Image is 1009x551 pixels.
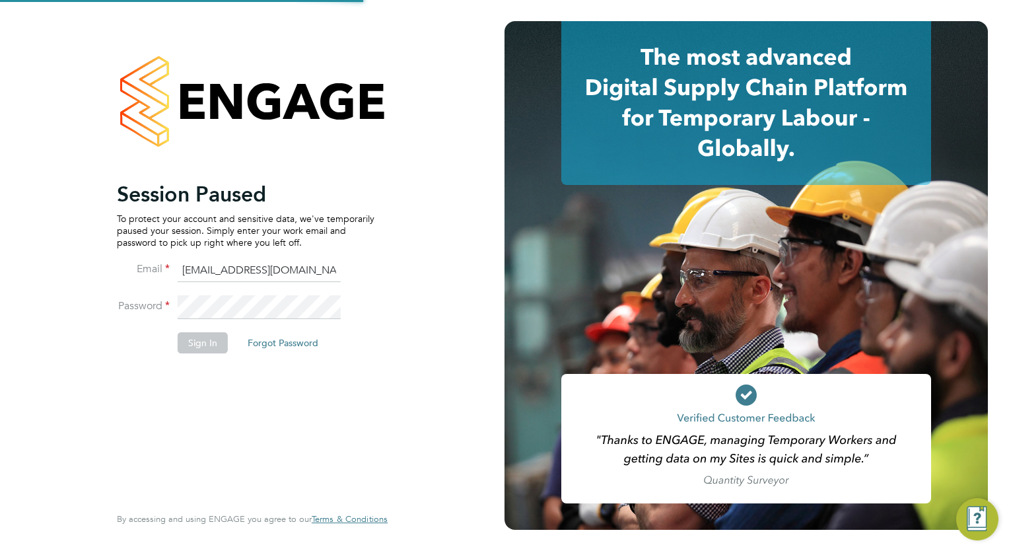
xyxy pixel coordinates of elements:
button: Engage Resource Center [956,498,998,540]
label: Email [117,262,170,276]
label: Password [117,299,170,313]
button: Sign In [178,332,228,353]
h2: Session Paused [117,181,374,207]
span: By accessing and using ENGAGE you agree to our [117,513,388,525]
button: Forgot Password [237,332,329,353]
a: Terms & Conditions [312,514,388,525]
input: Enter your work email... [178,259,341,283]
p: To protect your account and sensitive data, we've temporarily paused your session. Simply enter y... [117,213,374,249]
span: Terms & Conditions [312,513,388,525]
